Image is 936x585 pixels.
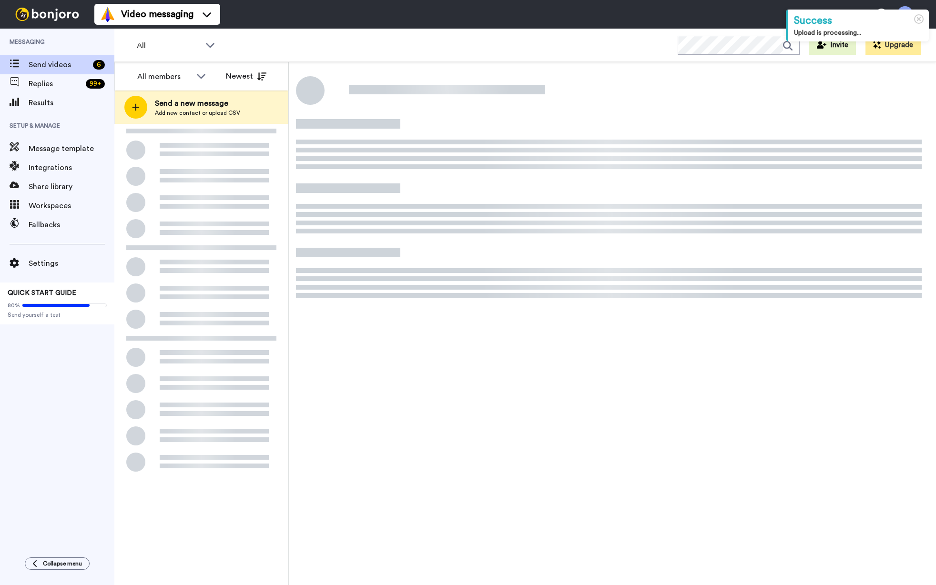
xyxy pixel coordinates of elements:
[865,36,921,55] button: Upgrade
[86,79,105,89] div: 99 +
[219,67,274,86] button: Newest
[121,8,193,21] span: Video messaging
[8,290,76,296] span: QUICK START GUIDE
[29,258,114,269] span: Settings
[29,97,114,109] span: Results
[809,36,856,55] button: Invite
[43,560,82,567] span: Collapse menu
[8,302,20,309] span: 80%
[155,98,240,109] span: Send a new message
[155,109,240,117] span: Add new contact or upload CSV
[93,60,105,70] div: 6
[29,143,114,154] span: Message template
[29,59,89,71] span: Send videos
[29,219,114,231] span: Fallbacks
[11,8,83,21] img: bj-logo-header-white.svg
[29,162,114,173] span: Integrations
[794,13,923,28] div: Success
[137,71,192,82] div: All members
[100,7,115,22] img: vm-color.svg
[29,78,82,90] span: Replies
[25,557,90,570] button: Collapse menu
[29,181,114,192] span: Share library
[794,28,923,38] div: Upload is processing...
[8,311,107,319] span: Send yourself a test
[29,200,114,212] span: Workspaces
[137,40,201,51] span: All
